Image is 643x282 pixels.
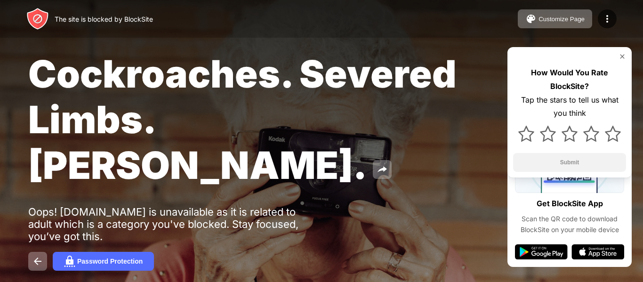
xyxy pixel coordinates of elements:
[518,126,534,142] img: star.svg
[562,126,578,142] img: star.svg
[28,206,319,242] div: Oops! [DOMAIN_NAME] is unavailable as it is related to adult which is a category you've blocked. ...
[513,153,626,172] button: Submit
[64,256,75,267] img: password.svg
[513,66,626,93] div: How Would You Rate BlockSite?
[55,15,153,23] div: The site is blocked by BlockSite
[602,13,613,24] img: menu-icon.svg
[26,8,49,30] img: header-logo.svg
[77,258,143,265] div: Password Protection
[619,53,626,60] img: rate-us-close.svg
[377,164,388,175] img: share.svg
[540,126,556,142] img: star.svg
[32,256,43,267] img: back.svg
[518,9,592,28] button: Customize Page
[605,126,621,142] img: star.svg
[583,126,599,142] img: star.svg
[28,51,457,188] span: Cockroaches. Severed Limbs. [PERSON_NAME].
[539,16,585,23] div: Customize Page
[525,13,537,24] img: pallet.svg
[513,93,626,121] div: Tap the stars to tell us what you think
[53,252,154,271] button: Password Protection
